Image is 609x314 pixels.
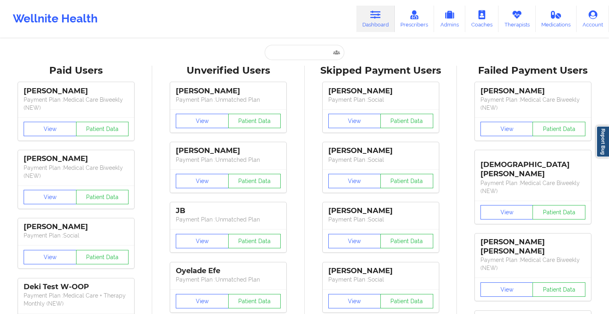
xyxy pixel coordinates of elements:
[498,6,536,32] a: Therapists
[24,122,76,136] button: View
[24,292,129,308] p: Payment Plan : Medical Care + Therapy Monthly (NEW)
[434,6,465,32] a: Admins
[328,294,381,308] button: View
[24,164,129,180] p: Payment Plan : Medical Care Biweekly (NEW)
[480,282,533,297] button: View
[24,222,129,231] div: [PERSON_NAME]
[328,156,433,164] p: Payment Plan : Social
[328,276,433,284] p: Payment Plan : Social
[176,294,229,308] button: View
[465,6,498,32] a: Coaches
[480,96,585,112] p: Payment Plan : Medical Care Biweekly (NEW)
[533,122,585,136] button: Patient Data
[533,205,585,219] button: Patient Data
[228,114,281,128] button: Patient Data
[480,179,585,195] p: Payment Plan : Medical Care Biweekly (NEW)
[328,266,433,276] div: [PERSON_NAME]
[228,294,281,308] button: Patient Data
[480,87,585,96] div: [PERSON_NAME]
[380,294,433,308] button: Patient Data
[328,96,433,104] p: Payment Plan : Social
[24,96,129,112] p: Payment Plan : Medical Care Biweekly (NEW)
[328,146,433,155] div: [PERSON_NAME]
[176,87,281,96] div: [PERSON_NAME]
[356,6,395,32] a: Dashboard
[536,6,577,32] a: Medications
[480,122,533,136] button: View
[380,114,433,128] button: Patient Data
[310,64,451,77] div: Skipped Payment Users
[176,206,281,215] div: JB
[328,234,381,248] button: View
[176,146,281,155] div: [PERSON_NAME]
[176,215,281,223] p: Payment Plan : Unmatched Plan
[176,276,281,284] p: Payment Plan : Unmatched Plan
[24,231,129,240] p: Payment Plan : Social
[76,122,129,136] button: Patient Data
[24,87,129,96] div: [PERSON_NAME]
[228,174,281,188] button: Patient Data
[328,114,381,128] button: View
[176,114,229,128] button: View
[328,174,381,188] button: View
[158,64,299,77] div: Unverified Users
[76,190,129,204] button: Patient Data
[228,234,281,248] button: Patient Data
[480,205,533,219] button: View
[533,282,585,297] button: Patient Data
[328,215,433,223] p: Payment Plan : Social
[176,96,281,104] p: Payment Plan : Unmatched Plan
[76,250,129,264] button: Patient Data
[596,126,609,157] a: Report Bug
[176,156,281,164] p: Payment Plan : Unmatched Plan
[380,174,433,188] button: Patient Data
[577,6,609,32] a: Account
[395,6,434,32] a: Prescribers
[176,174,229,188] button: View
[24,154,129,163] div: [PERSON_NAME]
[176,266,281,276] div: Oyelade Efe
[6,64,147,77] div: Paid Users
[24,250,76,264] button: View
[480,238,585,256] div: [PERSON_NAME] [PERSON_NAME]
[380,234,433,248] button: Patient Data
[328,87,433,96] div: [PERSON_NAME]
[480,256,585,272] p: Payment Plan : Medical Care Biweekly (NEW)
[176,234,229,248] button: View
[328,206,433,215] div: [PERSON_NAME]
[24,282,129,292] div: Deki Test W-OOP
[462,64,603,77] div: Failed Payment Users
[24,190,76,204] button: View
[480,154,585,179] div: [DEMOGRAPHIC_DATA][PERSON_NAME]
